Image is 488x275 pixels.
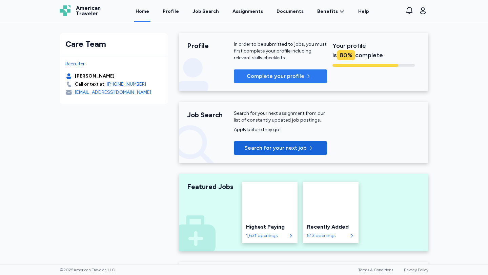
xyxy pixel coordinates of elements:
[187,110,234,120] div: Job Search
[358,268,393,272] a: Terms & Conditions
[76,5,101,16] span: American Traveler
[234,141,327,155] button: Search for your next job
[307,232,348,239] div: 513 openings
[303,182,359,243] a: Recently AddedRecently Added513 openings
[317,8,345,15] a: Benefits
[246,232,287,239] div: 1,631 openings
[75,81,105,88] div: Call or text at:
[187,182,234,191] div: Featured Jobs
[332,41,415,60] div: Your profile is complete
[242,182,298,243] a: Highest PayingHighest Paying1,631 openings
[75,73,115,80] div: [PERSON_NAME]
[234,126,327,133] div: Apply before they go!
[187,41,234,50] div: Profile
[234,69,327,83] button: Complete your profile
[107,81,146,88] a: [PHONE_NUMBER]
[192,8,219,15] div: Job Search
[242,182,298,219] img: Highest Paying
[134,1,150,22] a: Home
[404,268,428,272] a: Privacy Policy
[234,41,327,61] div: In order to be submitted to jobs, you must first complete your profile including relevant skills ...
[317,8,338,15] span: Benefits
[247,72,304,80] span: Complete your profile
[65,39,162,49] div: Care Team
[60,267,115,273] span: © 2025 American Traveler, LLC
[303,182,359,219] img: Recently Added
[234,110,327,124] div: Search for your next assignment from our list of constantly updated job postings.
[60,5,70,16] img: Logo
[65,61,162,67] div: Recruiter
[307,223,354,231] div: Recently Added
[244,144,307,152] span: Search for your next job
[337,50,355,60] div: 80 %
[246,223,293,231] div: Highest Paying
[75,89,151,96] div: [EMAIL_ADDRESS][DOMAIN_NAME]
